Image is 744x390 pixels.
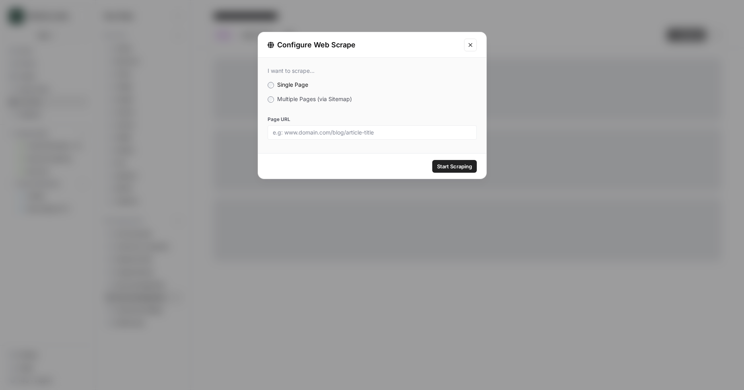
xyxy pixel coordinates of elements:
label: Page URL [268,116,477,123]
button: Close modal [464,39,477,51]
button: Start Scraping [432,160,477,173]
div: I want to scrape... [268,67,477,74]
span: Single Page [277,81,308,88]
input: e.g: www.domain.com/blog/article-title [273,129,472,136]
span: Start Scraping [437,162,472,170]
span: Multiple Pages (via Sitemap) [277,96,352,102]
input: Multiple Pages (via Sitemap) [268,96,274,103]
div: Configure Web Scrape [268,39,459,51]
input: Single Page [268,82,274,88]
